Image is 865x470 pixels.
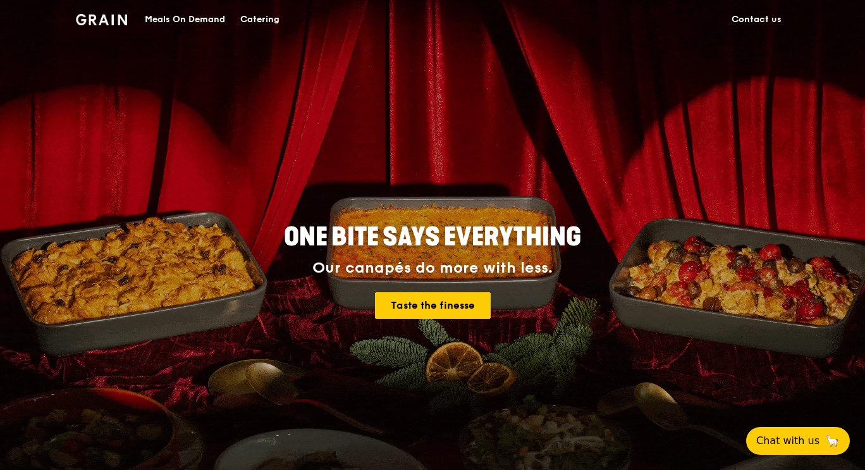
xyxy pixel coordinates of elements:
[284,222,581,252] span: ONE BITE SAYS EVERYTHING
[375,292,491,319] a: Taste the finesse
[746,427,850,455] button: Chat with us🦙
[724,1,789,39] a: Contact us
[756,433,819,448] span: Chat with us
[825,433,840,448] span: 🦙
[233,1,287,39] a: Catering
[205,259,660,277] div: Our canapés do more with less.
[240,1,279,39] div: Catering
[145,1,225,39] div: Meals On Demand
[76,14,127,25] img: Grain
